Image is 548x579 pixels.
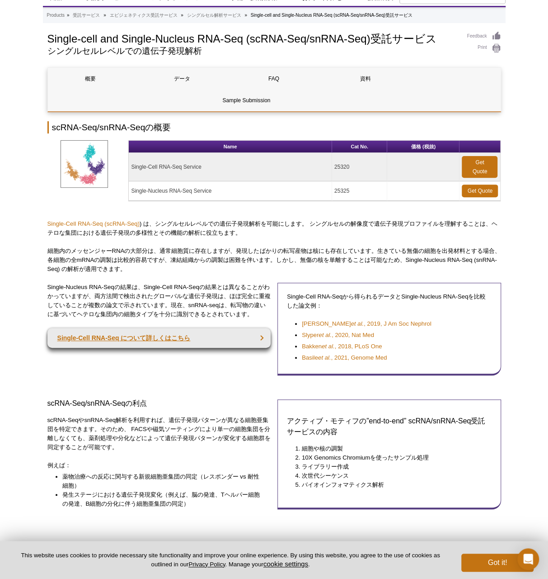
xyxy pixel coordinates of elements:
th: 価格 (税抜) [387,141,459,153]
p: scRNA-SeqやsnRNA-Seq解析を利用すれば、遺伝子発現パターンが異なる細胞亜集団を特定できます。そのため、 FACSや磁気ソーティングにより単一の細胞集団を分離しなくても、薬剤処理や... [47,416,271,452]
p: This website uses cookies to provide necessary site functionality and improve your online experie... [14,551,446,569]
button: Got it! [461,554,534,572]
h2: scRNA-Seq/snRNA-Seqの概要 [47,121,501,133]
a: Slyperet al., 2020, Nat Med [302,331,374,340]
p: Single-Cell RNA-Seqから得られるデータとSingle-Nucleus RNA-Seqを比較した論文例： [287,292,492,310]
th: Name [129,141,332,153]
a: 資料 [323,68,408,90]
td: 25320 [332,153,387,181]
th: Cat No. [332,141,387,153]
h3: scRNA-Seq/snRNA-Seqの利点 [47,398,271,409]
li: 次世代シーケンス [302,471,482,480]
li: » [103,13,106,18]
li: » [181,13,183,18]
a: Single-Cell RNA-Seq について詳しくはこちら [47,328,271,348]
em: et al. [351,320,364,327]
li: 発生ステージにおける遺伝子発現変化（例えば、脳の発達、Tヘルパー細胞の発達、B細胞の分化に伴う細胞亜集団の同定） [62,490,262,508]
a: 受託サービス [73,11,100,19]
p: Single-Nucleus RNA-Seqの結果は、Single-Cell RNA-Seqの結果とは異なることがわかっていますが、両方法間で検出されたグローバルな遺伝子発現は、ほぼ完全に重複し... [47,283,271,319]
p: 例えば： [47,461,271,470]
li: バイオインフォマティクス解析 [302,480,482,489]
h1: Single-cell and Single-Nucleus RNA-Seq (scRNA-Seq/snRNA-Seq)受託サービス [47,31,458,45]
a: [PERSON_NAME]et al., 2019, J Am Soc Nephrol [302,319,431,328]
a: FAQ [231,68,316,90]
td: Single-Cell RNA-Seq Service [129,153,332,181]
a: Products [47,11,65,19]
td: Single-Nucleus RNA-Seq Service [129,181,332,201]
a: Sample Submission [48,90,445,111]
em: et al. [318,354,331,361]
li: Single-cell and Single-Nucleus RNA-Seq (scRNA-Seq/snRNA-Seq)受託サービス [251,13,412,18]
p: ) は、シングルセルレベルでの遺伝子発現解析を可能にします。 シングルセルの解像度で遺伝子発現プロファイルを理解することは、ヘテロな集団における遺伝子発現の多様性とその機能の解析に役立ちます。 [47,219,501,237]
a: Feedback [467,31,501,41]
h2: シングルセルレベルでの遺伝子発現解析 [47,47,458,55]
a: Basileet al., 2021, Genome Med [302,353,387,362]
a: 概要 [48,68,133,90]
a: Get Quote [462,185,498,197]
button: cookie settings [263,560,308,568]
a: Bakkenet al., 2018, PLoS One [302,342,382,351]
h3: アクティブ・モティフの”end-to-end” scRNA/snRNA-Seq受託サービスの内容 [287,416,492,437]
li: 10X Genomics Chromiumを使ったサンプル処理 [302,453,482,462]
a: エピジェネティクス受託サービス [109,11,177,19]
li: 薬物治療への反応に関与する新規細胞亜集団の同定（レスポンダー vs 耐性細胞） [62,472,262,490]
a: Print [467,43,501,53]
em: et al. [322,343,335,350]
li: » [67,13,70,18]
em: et al. [318,332,332,338]
a: データ [140,68,225,90]
li: ライブラリー作成 [302,462,482,471]
a: Get Quote [462,156,497,178]
a: Privacy Policy [188,561,225,568]
li: » [244,13,247,18]
p: 細胞内のメッセンジャーRNAの大部分は、通常細胞質に存在しますが、発現したばかりの転写産物は核にも存在しています。生きている無傷の細胞を出発材料とする場合、各細胞の全mRNAの調製は比較的容易で... [47,247,501,274]
img: scRNA-Seq Service [61,140,108,188]
a: シングルセル解析サービス [187,11,241,19]
li: 細胞や核の調製 [302,444,482,453]
div: Open Intercom Messenger [517,548,539,570]
td: 25325 [332,181,387,201]
a: Single-Cell RNA-Seq (scRNA-Seq) [47,220,140,227]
